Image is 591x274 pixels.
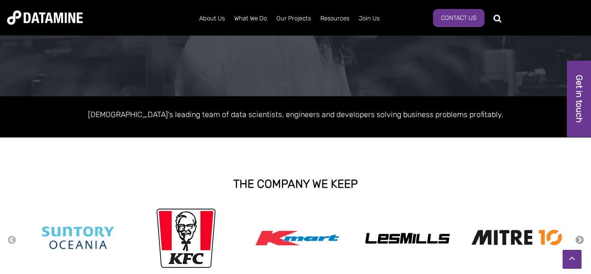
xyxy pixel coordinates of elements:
[567,61,591,137] a: Get in touch
[575,235,584,246] button: Next
[7,235,17,246] button: Previous
[233,177,358,191] strong: THE COMPANY WE KEEP
[31,211,125,265] img: Suntory Oceania
[360,229,455,247] img: Les Mills Logo
[470,227,565,248] img: Mitre 10
[229,6,272,31] a: What We Do
[433,9,485,27] a: Contact Us
[194,6,229,31] a: About Us
[26,108,565,121] p: [DEMOGRAPHIC_DATA]'s leading team of data scientists, engineers and developers solving business p...
[7,10,83,25] img: Datamine
[250,210,345,266] img: Kmart logo
[272,6,316,31] a: Our Projects
[156,206,216,270] img: kfc
[354,6,384,31] a: Join Us
[316,6,354,31] a: Resources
